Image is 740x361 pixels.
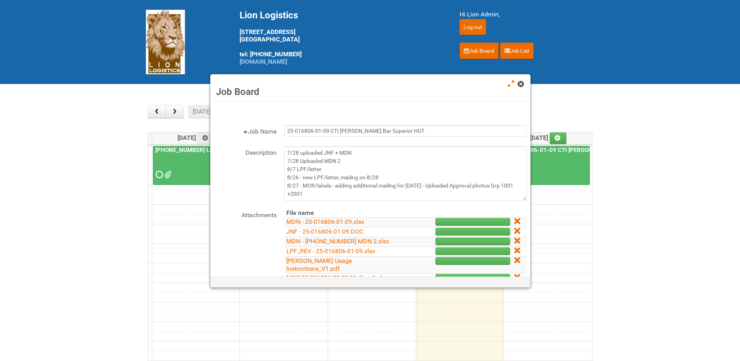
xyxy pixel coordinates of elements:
[154,147,305,154] a: [PHONE_NUMBER] Liquid Toilet Bowl Cleaner - Mailing 2
[177,134,215,141] span: [DATE]
[214,146,277,157] label: Description
[286,218,364,225] a: MDN - 25-016806-01-09.xlsx
[286,238,389,245] a: MDN - [PHONE_NUMBER] MDN 2.xlsx
[188,105,215,118] button: [DATE]
[500,43,534,59] a: Job List
[146,38,185,45] a: Lion Logistics
[214,209,277,220] label: Attachments
[164,172,170,177] span: MDN 24-096164-01 MDN Left over counts.xlsx MOR_Mailing 2 24-096164-01-08.xlsm Labels Mailing 2 24...
[156,172,161,177] span: Requested
[286,228,363,235] a: JNF - 25-016806-01-09.DOC
[550,132,567,144] a: Add an event
[153,146,238,185] a: [PHONE_NUMBER] Liquid Toilet Bowl Cleaner - Mailing 2
[197,132,215,144] a: Add an event
[460,43,499,59] a: Job Board
[505,146,590,185] a: 25-016806-01-09 CTI [PERSON_NAME] Bar Superior HUT - Mailing 2
[146,10,185,74] img: Lion Logistics
[286,247,375,255] a: LPF_REV - 25-016806-01-09.xlsx
[530,134,567,141] span: [DATE]
[240,10,440,65] div: [STREET_ADDRESS] [GEOGRAPHIC_DATA] tel: [PHONE_NUMBER]
[284,209,405,218] th: File name
[214,125,277,136] label: Job Name
[460,19,486,35] input: Log out
[216,86,525,98] h3: Job Board
[286,257,352,272] a: [PERSON_NAME] Usage Instructions_V1.pdf
[286,274,390,281] a: MOR 25-016806-01-09 Mailing 1.xlsm
[240,58,287,65] a: [DOMAIN_NAME]
[240,10,298,21] span: Lion Logistics
[460,10,594,19] div: Hi Lion Admin,
[284,146,527,201] textarea: 7/28 uploaded JNF + MDN 7/28 Uploaded MDN 2 8/7 LPF/letter 8/26 - new LPF/letter, mailing on 8/28...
